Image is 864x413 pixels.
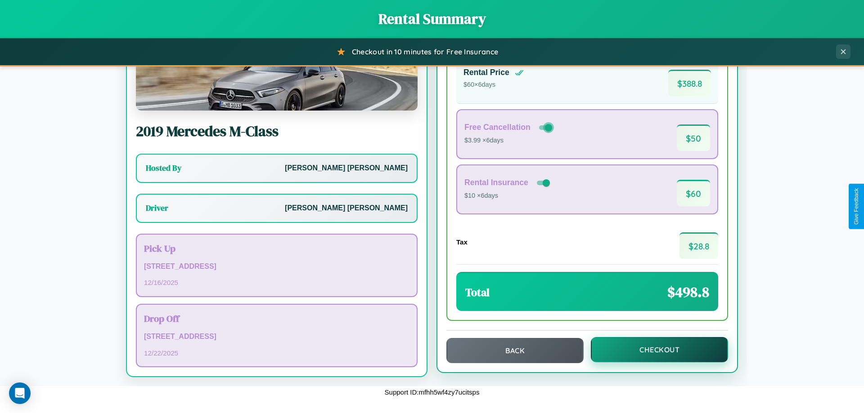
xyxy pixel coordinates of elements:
h1: Rental Summary [9,9,855,29]
p: Support ID: mfhh5wf4zy7ucitsps [385,386,480,398]
p: [PERSON_NAME] [PERSON_NAME] [285,162,408,175]
span: $ 50 [677,124,710,151]
p: 12 / 22 / 2025 [144,347,409,359]
span: $ 28.8 [679,232,718,259]
h3: Drop Off [144,312,409,325]
h4: Rental Price [463,68,509,77]
h4: Rental Insurance [464,178,528,187]
div: Give Feedback [853,188,859,225]
button: Checkout [591,337,728,362]
div: Open Intercom Messenger [9,382,31,404]
h2: 2019 Mercedes M-Class [136,121,418,141]
p: [STREET_ADDRESS] [144,260,409,273]
h4: Tax [456,238,468,246]
h3: Driver [146,203,168,213]
p: $ 60 × 6 days [463,79,524,91]
h3: Pick Up [144,242,409,255]
h4: Free Cancellation [464,123,531,132]
p: 12 / 16 / 2025 [144,276,409,289]
h3: Total [465,285,490,300]
p: [STREET_ADDRESS] [144,330,409,343]
p: [PERSON_NAME] [PERSON_NAME] [285,202,408,215]
button: Back [446,338,584,363]
p: $10 × 6 days [464,190,552,202]
span: Checkout in 10 minutes for Free Insurance [352,47,498,56]
h3: Hosted By [146,163,181,173]
span: $ 60 [677,180,710,206]
p: $3.99 × 6 days [464,135,554,147]
span: $ 498.8 [667,282,709,302]
span: $ 388.8 [668,70,711,96]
